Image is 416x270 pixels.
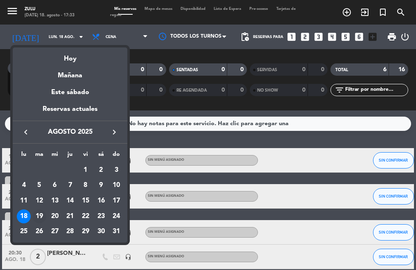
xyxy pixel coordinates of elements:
td: 27 de agosto de 2025 [47,224,63,240]
td: 13 de agosto de 2025 [47,193,63,209]
td: 2 de agosto de 2025 [93,162,109,178]
td: 31 de agosto de 2025 [109,224,124,240]
th: lunes [16,150,32,162]
div: 1 [79,163,93,177]
div: 4 [17,178,31,192]
td: 4 de agosto de 2025 [16,178,32,193]
div: 16 [94,194,108,208]
td: 30 de agosto de 2025 [93,224,109,240]
td: 16 de agosto de 2025 [93,193,109,209]
td: 25 de agosto de 2025 [16,224,32,240]
td: 29 de agosto de 2025 [78,224,93,240]
th: martes [32,150,47,162]
div: Reservas actuales [13,104,127,121]
td: 1 de agosto de 2025 [78,162,93,178]
button: keyboard_arrow_right [107,127,122,137]
td: 11 de agosto de 2025 [16,193,32,209]
td: 23 de agosto de 2025 [93,209,109,224]
div: 17 [109,194,123,208]
div: 6 [48,178,62,192]
div: 7 [63,178,77,192]
div: 15 [79,194,93,208]
th: domingo [109,150,124,162]
td: 17 de agosto de 2025 [109,193,124,209]
div: 8 [79,178,93,192]
i: keyboard_arrow_left [21,127,31,137]
td: 14 de agosto de 2025 [62,193,78,209]
div: 27 [48,225,62,239]
div: 14 [63,194,77,208]
td: 12 de agosto de 2025 [32,193,47,209]
td: 9 de agosto de 2025 [93,178,109,193]
div: 19 [32,209,46,223]
td: 18 de agosto de 2025 [16,209,32,224]
div: 25 [17,225,31,239]
div: 3 [109,163,123,177]
div: 30 [94,225,108,239]
th: viernes [78,150,93,162]
td: 20 de agosto de 2025 [47,209,63,224]
div: Hoy [13,47,127,64]
div: Este sábado [13,81,127,104]
div: 18 [17,209,31,223]
td: 3 de agosto de 2025 [109,162,124,178]
div: 2 [94,163,108,177]
th: miércoles [47,150,63,162]
div: 21 [63,209,77,223]
div: 31 [109,225,123,239]
td: 10 de agosto de 2025 [109,178,124,193]
td: 19 de agosto de 2025 [32,209,47,224]
td: 7 de agosto de 2025 [62,178,78,193]
div: 28 [63,225,77,239]
td: AGO. [16,162,78,178]
td: 8 de agosto de 2025 [78,178,93,193]
td: 21 de agosto de 2025 [62,209,78,224]
div: 5 [32,178,46,192]
div: 22 [79,209,93,223]
div: 10 [109,178,123,192]
td: 24 de agosto de 2025 [109,209,124,224]
td: 26 de agosto de 2025 [32,224,47,240]
div: Mañana [13,64,127,81]
td: 6 de agosto de 2025 [47,178,63,193]
td: 5 de agosto de 2025 [32,178,47,193]
span: agosto 2025 [33,127,107,137]
div: 13 [48,194,62,208]
div: 9 [94,178,108,192]
th: jueves [62,150,78,162]
i: keyboard_arrow_right [109,127,119,137]
th: sábado [93,150,109,162]
td: 15 de agosto de 2025 [78,193,93,209]
div: 24 [109,209,123,223]
div: 11 [17,194,31,208]
button: keyboard_arrow_left [18,127,33,137]
td: 28 de agosto de 2025 [62,224,78,240]
div: 23 [94,209,108,223]
div: 29 [79,225,93,239]
td: 22 de agosto de 2025 [78,209,93,224]
div: 26 [32,225,46,239]
div: 12 [32,194,46,208]
div: 20 [48,209,62,223]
